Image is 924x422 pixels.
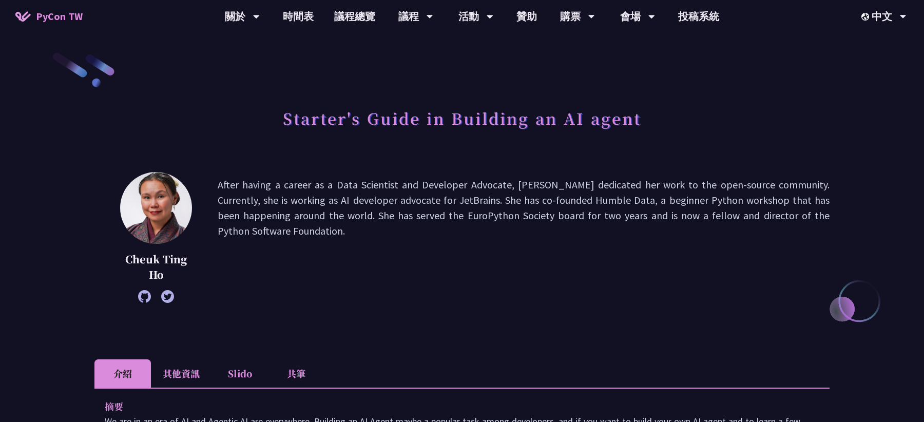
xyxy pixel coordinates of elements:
img: Locale Icon [861,13,872,21]
li: 共筆 [268,359,324,388]
li: 其他資訊 [151,359,211,388]
a: PyCon TW [5,4,93,29]
span: PyCon TW [36,9,83,24]
h1: Starter's Guide in Building an AI agent [283,103,641,133]
img: Home icon of PyCon TW 2025 [15,11,31,22]
li: 介紹 [94,359,151,388]
li: Slido [211,359,268,388]
p: 摘要 [105,399,799,414]
p: After having a career as a Data Scientist and Developer Advocate, [PERSON_NAME] dedicated her wor... [218,177,830,298]
p: Cheuk Ting Ho [120,252,192,282]
img: Cheuk Ting Ho [120,172,192,244]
